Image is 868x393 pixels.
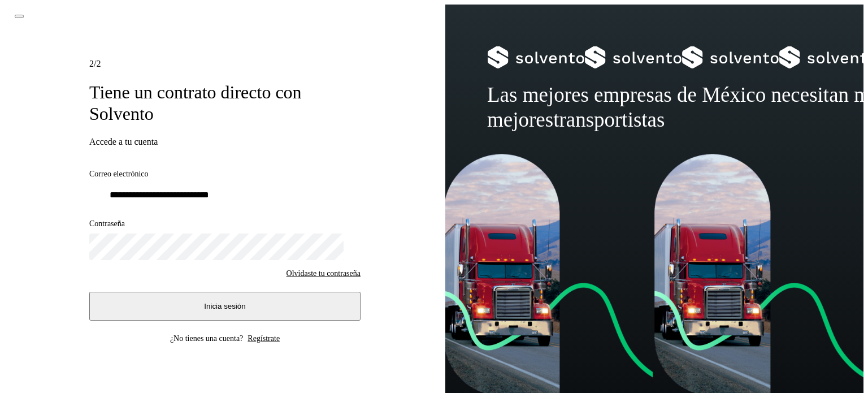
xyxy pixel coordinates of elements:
button: Inicia sesión [89,292,361,321]
span: transportistas [553,108,665,131]
a: Olvidaste tu contraseña [287,269,361,278]
label: Contraseña [89,219,361,229]
label: Correo electrónico [89,170,361,179]
span: Inicia sesión [204,302,245,310]
span: 2 [89,59,94,68]
h3: Accede a tu cuenta [89,137,361,147]
div: /2 [89,59,361,69]
p: ¿No tienes una cuenta? [170,334,243,343]
a: Regístrate [248,334,280,343]
h1: Tiene un contrato directo con Solvento [89,81,361,125]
